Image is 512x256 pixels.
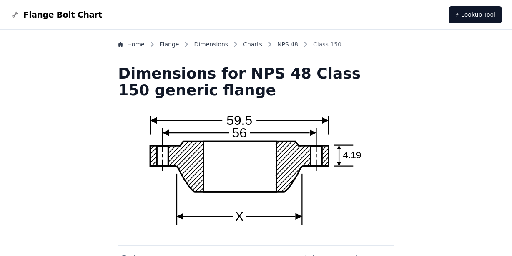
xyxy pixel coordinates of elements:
a: Home [118,40,144,48]
text: 4.19 [343,150,361,160]
nav: Breadcrumb [118,40,394,52]
a: NPS 48 [277,40,298,48]
text: 59.5 [226,113,252,128]
a: Dimensions [194,40,228,48]
span: Class 150 [313,40,341,48]
a: Flange Bolt Chart LogoFlange Bolt Chart [10,9,102,20]
text: 56 [232,125,246,140]
a: Charts [243,40,262,48]
text: X [235,209,244,224]
a: Flange [160,40,179,48]
h1: Dimensions for NPS 48 Class 150 generic flange [118,65,394,99]
span: Flange Bolt Chart [23,9,102,20]
a: ⚡ Lookup Tool [449,6,502,23]
img: Flange Bolt Chart Logo [10,10,20,20]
